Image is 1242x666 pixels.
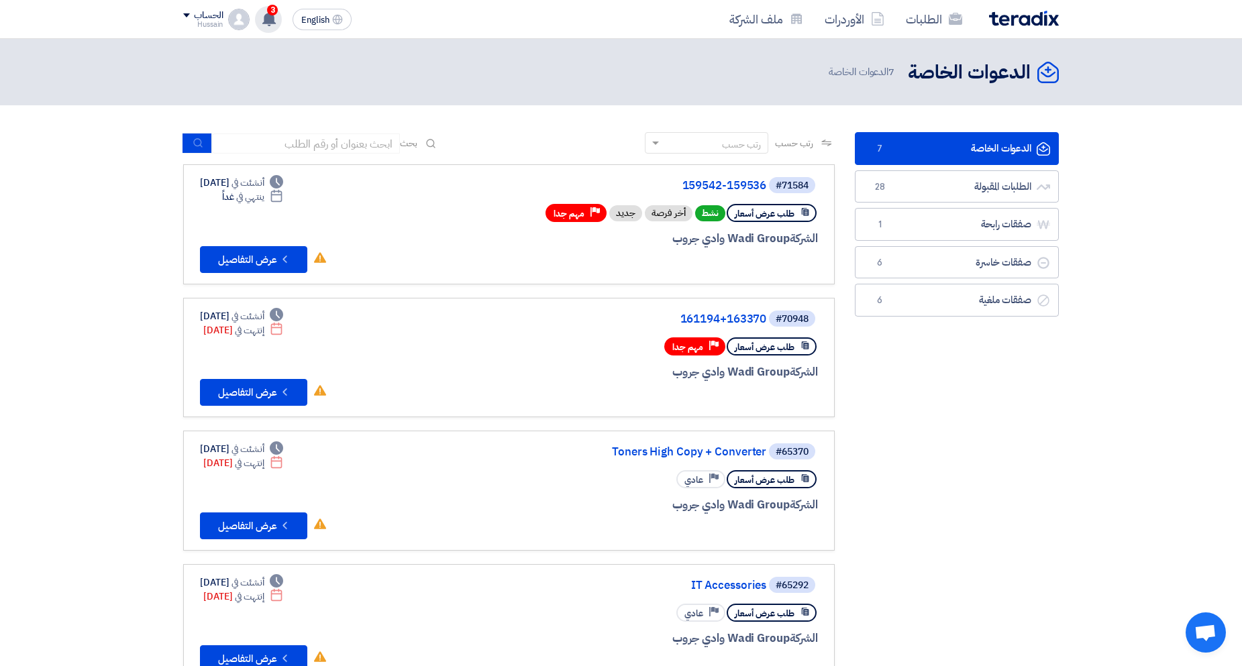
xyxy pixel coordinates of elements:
span: مهم جدا [672,341,703,353]
span: English [301,15,329,25]
div: Wadi Group وادي جروب [495,230,818,247]
span: أنشئت في [231,442,264,456]
button: عرض التفاصيل [200,246,307,273]
span: 28 [872,180,888,194]
span: عادي [684,607,703,620]
span: إنتهت في [235,590,264,604]
input: ابحث بعنوان أو رقم الطلب [212,133,400,154]
span: رتب حسب [775,136,813,150]
div: [DATE] [203,590,283,604]
span: الشركة [790,630,819,647]
span: أنشئت في [231,176,264,190]
div: #65292 [776,581,809,590]
div: [DATE] [203,323,283,337]
span: 6 [872,294,888,307]
div: [DATE] [203,456,283,470]
a: صفقات رابحة1 [855,208,1059,241]
h2: الدعوات الخاصة [908,60,1031,86]
span: ينتهي في [236,190,264,204]
div: [DATE] [200,309,283,323]
a: الطلبات المقبولة28 [855,170,1059,203]
span: عادي [684,474,703,486]
div: #65370 [776,447,809,457]
a: الدعوات الخاصة7 [855,132,1059,165]
span: طلب عرض أسعار [735,341,794,353]
div: أخر فرصة [645,205,692,221]
button: English [293,9,352,30]
span: مهم جدا [554,207,584,220]
div: Open chat [1186,612,1226,653]
button: عرض التفاصيل [200,512,307,539]
div: Wadi Group وادي جروب [495,630,818,647]
div: الحساب [194,10,223,21]
a: ملف الشركة [719,3,814,35]
a: 161194+163370 [498,313,766,325]
span: 1 [872,218,888,231]
img: Teradix logo [989,11,1059,26]
span: أنشئت في [231,309,264,323]
div: #71584 [776,181,809,190]
span: إنتهت في [235,456,264,470]
div: [DATE] [200,442,283,456]
div: جديد [609,205,642,221]
div: غداً [222,190,283,204]
a: الطلبات [895,3,973,35]
span: الشركة [790,496,819,513]
a: Toners High Copy + Converter [498,446,766,458]
div: #70948 [776,315,809,324]
span: طلب عرض أسعار [735,207,794,220]
span: طلب عرض أسعار [735,607,794,620]
span: نشط [695,205,725,221]
img: profile_test.png [228,9,250,30]
a: صفقات ملغية6 [855,284,1059,317]
div: Wadi Group وادي جروب [495,496,818,514]
div: رتب حسب [722,137,761,152]
a: الأوردرات [814,3,895,35]
a: 159542-159536 [498,180,766,192]
span: بحث [400,136,417,150]
div: Wadi Group وادي جروب [495,364,818,381]
span: 3 [267,5,278,15]
span: أنشئت في [231,575,264,590]
span: الشركة [790,230,819,247]
span: 6 [872,256,888,270]
span: الدعوات الخاصة [829,64,897,80]
a: صفقات خاسرة6 [855,246,1059,279]
span: 7 [872,142,888,156]
button: عرض التفاصيل [200,379,307,406]
span: الشركة [790,364,819,380]
div: Hussain [183,21,223,28]
a: IT Accessories [498,579,766,592]
span: 7 [888,64,894,79]
div: [DATE] [200,176,283,190]
span: طلب عرض أسعار [735,474,794,486]
div: [DATE] [200,575,283,590]
span: إنتهت في [235,323,264,337]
